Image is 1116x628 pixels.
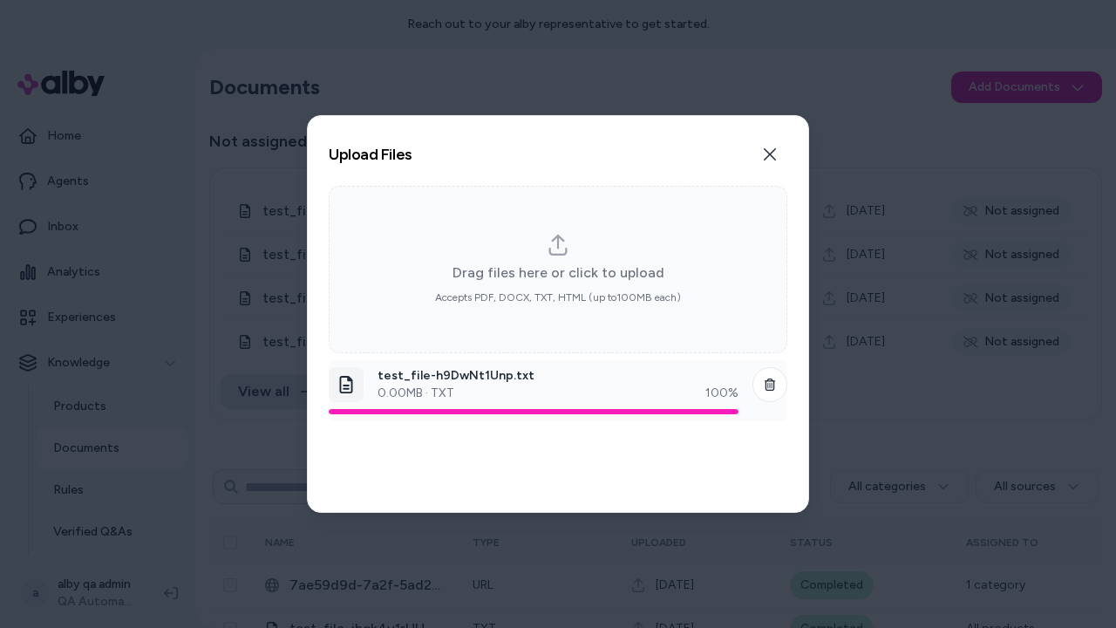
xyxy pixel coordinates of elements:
[329,147,412,162] h2: Upload Files
[329,360,787,491] ol: dropzone-file-list
[378,385,454,402] p: 0.00 MB · TXT
[435,290,681,304] span: Accepts PDF, DOCX, TXT, HTML (up to 100 MB each)
[453,263,664,283] span: Drag files here or click to upload
[329,360,787,421] li: dropzone-file-list-item
[705,385,738,402] div: 100 %
[378,367,738,385] p: test_file-h9DwNt1Unp.txt
[329,186,787,353] div: dropzone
